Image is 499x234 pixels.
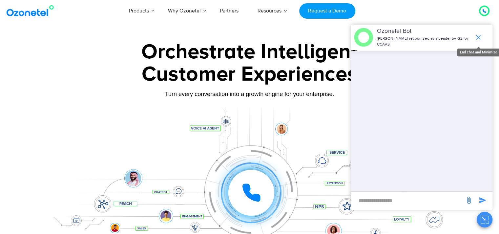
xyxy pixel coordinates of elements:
[477,212,492,227] button: Close chat
[377,36,471,48] p: [PERSON_NAME] recognized as a Leader by G2 for CCAAS
[45,42,455,63] div: Orchestrate Intelligent
[354,28,373,47] img: header
[462,194,475,207] span: send message
[354,195,462,207] div: new-msg-input
[476,194,489,207] span: send message
[45,59,455,90] div: Customer Experiences
[299,3,355,19] a: Request a Demo
[45,90,455,98] div: Turn every conversation into a growth engine for your enterprise.
[377,27,471,36] p: Ozonetel Bot
[472,31,485,44] span: end chat or minimize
